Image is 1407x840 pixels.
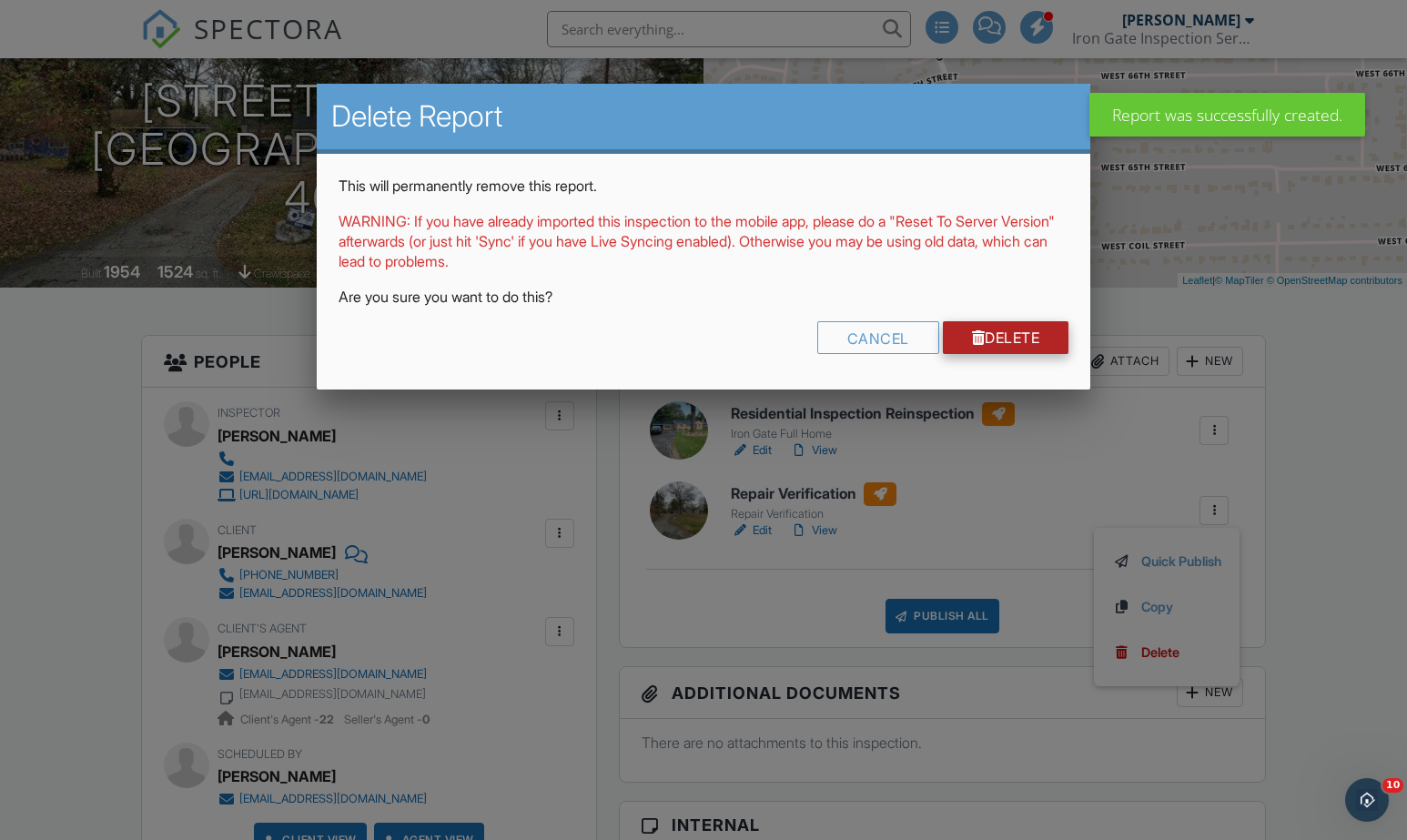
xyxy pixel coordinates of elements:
[339,211,1068,272] p: WARNING: If you have already imported this inspection to the mobile app, please do a "Reset To Se...
[339,176,1068,196] p: This will permanently remove this report.
[1382,778,1403,793] span: 10
[339,287,1068,307] p: Are you sure you want to do this?
[817,321,939,354] div: Cancel
[1089,93,1365,137] div: Report was successfully created.
[331,98,1076,135] h2: Delete Report
[1345,778,1389,822] iframe: Intercom live chat
[943,321,1069,354] a: Delete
